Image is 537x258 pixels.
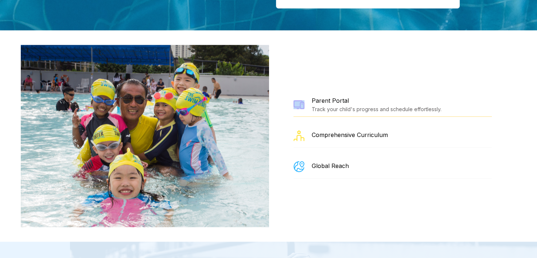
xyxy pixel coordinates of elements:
img: The Swim Starter coach with kids attending a swimming lesson [293,100,304,109]
div: Parent Portal [312,97,441,104]
img: a happy child attending a group swimming lesson for kids [293,161,304,172]
div: Global Reach [312,162,349,169]
img: a swimming coach for kids giving individualised feedback [293,130,304,141]
div: Track your child's progress and schedule effortlessly. [312,106,441,112]
img: The Swim Starter coach with kids attending a swimming lesson [18,45,271,227]
div: Comprehensive Curriculum [312,131,388,138]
